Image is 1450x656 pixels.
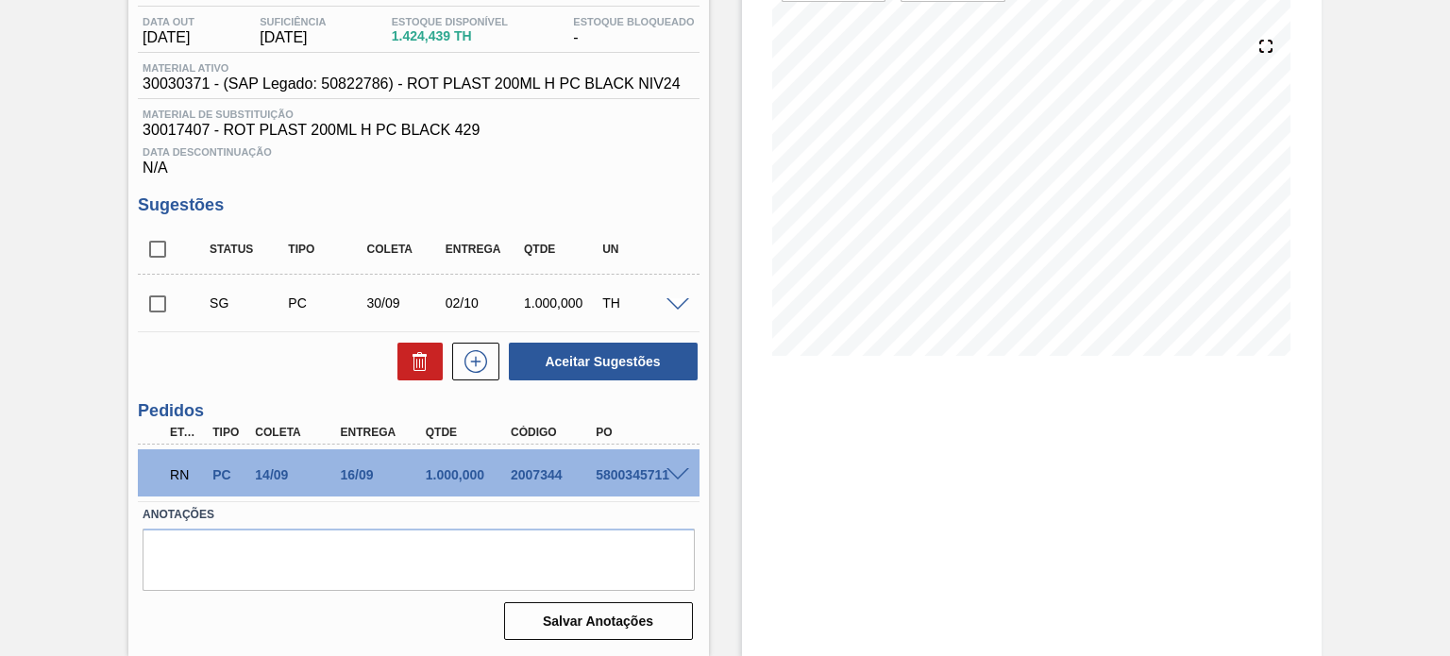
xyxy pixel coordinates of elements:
span: [DATE] [143,29,194,46]
div: 16/09/2025 [336,467,430,482]
div: Qtde [421,426,514,439]
h3: Pedidos [138,401,699,421]
div: 02/10/2025 [441,295,527,311]
button: Aceitar Sugestões [509,343,698,380]
div: Status [205,243,291,256]
span: Data Descontinuação [143,146,694,158]
div: Sugestão Criada [205,295,291,311]
span: Material de Substituição [143,109,694,120]
span: Data out [143,16,194,27]
div: Entrega [336,426,430,439]
p: RN [170,467,203,482]
div: 5800345711 [591,467,684,482]
div: Nova sugestão [443,343,499,380]
div: Código [506,426,599,439]
span: [DATE] [260,29,326,46]
div: Aceitar Sugestões [499,341,700,382]
div: 2007344 [506,467,599,482]
div: 14/09/2025 [250,467,344,482]
label: Anotações [143,501,694,529]
span: Material ativo [143,62,681,74]
button: Salvar Anotações [504,602,693,640]
div: Tipo [208,426,250,439]
div: Coleta [250,426,344,439]
div: Excluir Sugestões [388,343,443,380]
div: Etapa [165,426,208,439]
div: PO [591,426,684,439]
div: Pedido de Compra [283,295,369,311]
div: TH [598,295,683,311]
div: Pedido de Compra [208,467,250,482]
span: Estoque Bloqueado [573,16,694,27]
div: Qtde [519,243,605,256]
div: Coleta [362,243,448,256]
span: 30030371 - (SAP Legado: 50822786) - ROT PLAST 200ML H PC BLACK NIV24 [143,76,681,93]
div: 1.000,000 [421,467,514,482]
div: Entrega [441,243,527,256]
span: Suficiência [260,16,326,27]
span: 1.424,439 TH [392,29,508,43]
span: 30017407 - ROT PLAST 200ML H PC BLACK 429 [143,122,694,139]
div: N/A [138,139,699,177]
h3: Sugestões [138,195,699,215]
div: 30/09/2025 [362,295,448,311]
div: Tipo [283,243,369,256]
div: UN [598,243,683,256]
div: 1.000,000 [519,295,605,311]
div: - [568,16,699,46]
div: Em renegociação [165,454,208,496]
span: Estoque Disponível [392,16,508,27]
